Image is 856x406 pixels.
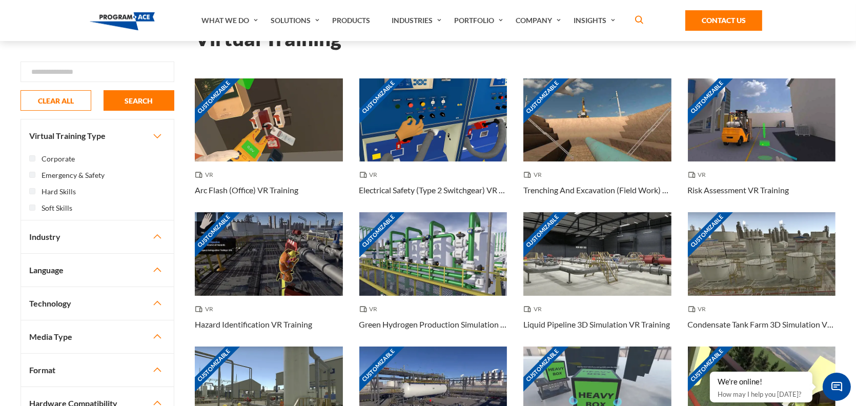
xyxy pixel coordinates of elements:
[688,184,789,196] h3: Risk Assessment VR Training
[688,78,836,212] a: Customizable Thumbnail - Risk Assessment VR Training VR Risk Assessment VR Training
[29,188,35,194] input: Hard Skills
[685,10,762,31] a: Contact Us
[42,186,76,197] label: Hard Skills
[523,318,670,331] h3: Liquid Pipeline 3D Simulation VR Training
[359,184,507,196] h3: Electrical Safety (Type 2 Switchgear) VR Training
[195,212,343,346] a: Customizable Thumbnail - Hazard Identification VR Training VR Hazard Identification VR Training
[359,170,382,180] span: VR
[195,304,217,314] span: VR
[42,153,75,165] label: Corporate
[718,388,805,400] p: How may I help you [DATE]?
[359,212,507,346] a: Customizable Thumbnail - Green Hydrogen Production Simulation VR Training VR Green Hydrogen Produ...
[21,354,174,387] button: Format
[688,212,836,346] a: Customizable Thumbnail - Condensate Tank Farm 3D Simulation VR Training VR Condensate Tank Farm 3...
[21,287,174,320] button: Technology
[523,212,671,346] a: Customizable Thumbnail - Liquid Pipeline 3D Simulation VR Training VR Liquid Pipeline 3D Simulati...
[195,318,312,331] h3: Hazard Identification VR Training
[823,373,851,401] span: Chat Widget
[195,78,343,212] a: Customizable Thumbnail - Arc Flash (Office) VR Training VR Arc Flash (Office) VR Training
[21,119,174,152] button: Virtual Training Type
[523,184,671,196] h3: Trenching And Excavation (Field Work) VR Training
[688,318,836,331] h3: Condensate Tank Farm 3D Simulation VR Training
[523,304,546,314] span: VR
[29,172,35,178] input: Emergency & Safety
[42,170,105,181] label: Emergency & Safety
[195,30,341,48] h1: Virtual Training
[195,184,298,196] h3: Arc Flash (Office) VR Training
[688,304,710,314] span: VR
[359,304,382,314] span: VR
[688,170,710,180] span: VR
[42,202,72,214] label: Soft Skills
[90,12,155,30] img: Program-Ace
[523,170,546,180] span: VR
[21,90,91,111] button: CLEAR ALL
[29,155,35,161] input: Corporate
[195,170,217,180] span: VR
[718,377,805,387] div: We're online!
[359,318,507,331] h3: Green Hydrogen Production Simulation VR Training
[29,205,35,211] input: Soft Skills
[21,320,174,353] button: Media Type
[359,78,507,212] a: Customizable Thumbnail - Electrical Safety (Type 2 Switchgear) VR Training VR Electrical Safety (...
[523,78,671,212] a: Customizable Thumbnail - Trenching And Excavation (Field Work) VR Training VR Trenching And Excav...
[21,220,174,253] button: Industry
[21,254,174,287] button: Language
